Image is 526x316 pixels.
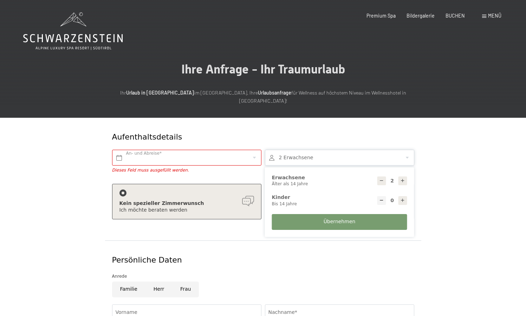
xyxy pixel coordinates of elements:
[272,214,407,230] button: Übernehmen
[407,13,435,19] a: Bildergalerie
[324,218,356,225] span: Übernehmen
[109,89,418,105] p: Ihr im [GEOGRAPHIC_DATA]. Ihre für Wellness auf höchstem Niveau im Wellnesshotel in [GEOGRAPHIC_D...
[258,90,291,96] strong: Urlaubsanfrage
[488,13,501,19] span: Menü
[126,90,194,96] strong: Urlaub in [GEOGRAPHIC_DATA]
[181,62,345,76] span: Ihre Anfrage - Ihr Traumurlaub
[112,273,414,280] div: Anrede
[112,132,363,143] div: Aufenthaltsdetails
[112,255,414,266] div: Persönliche Daten
[112,167,261,173] div: Dieses Feld muss ausgefüllt werden.
[366,13,396,19] a: Premium Spa
[119,207,254,214] div: Ich möchte beraten werden
[446,13,465,19] a: BUCHEN
[119,200,254,207] div: Kein spezieller Zimmerwunsch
